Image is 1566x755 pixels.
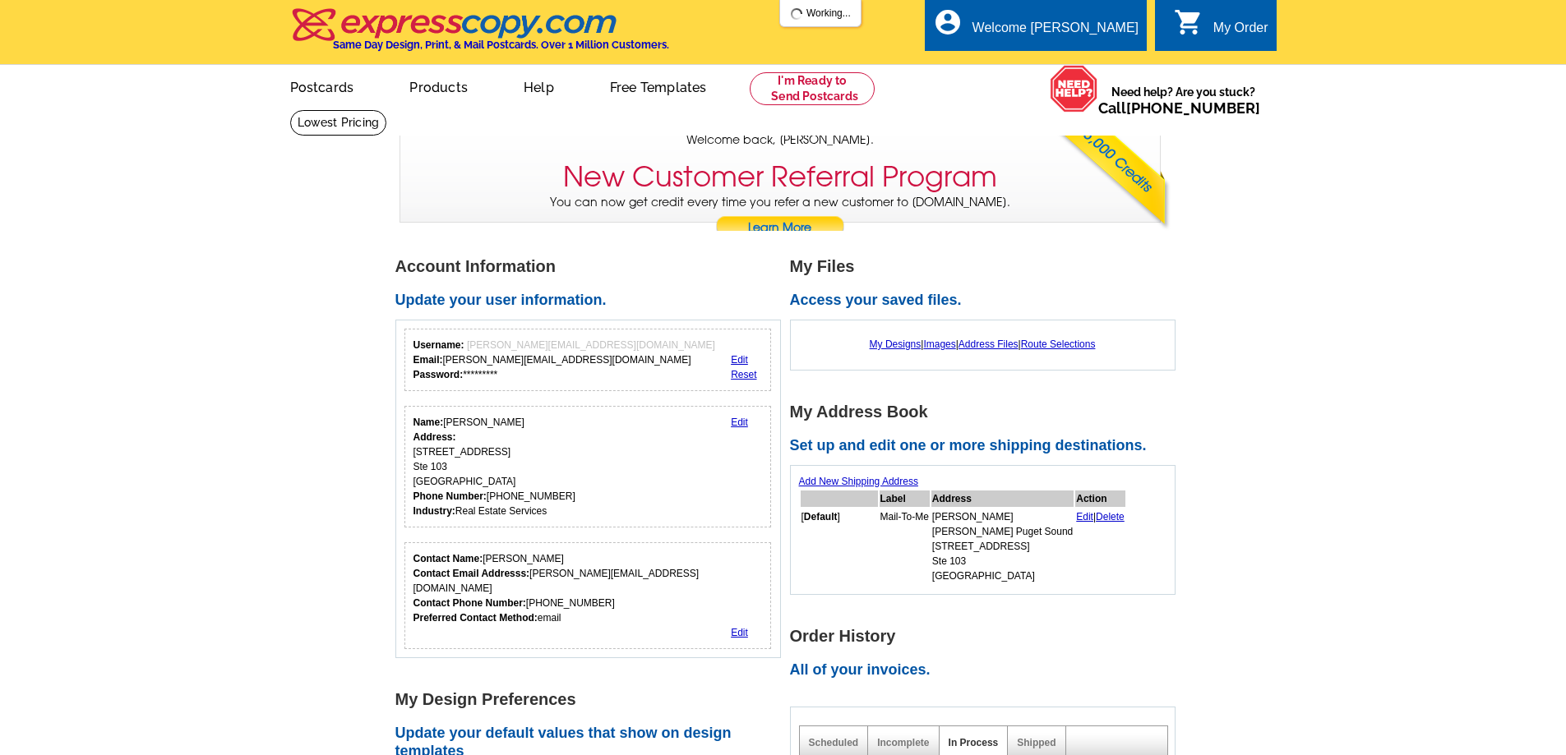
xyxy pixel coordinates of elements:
[413,369,464,380] strong: Password:
[290,20,669,51] a: Same Day Design, Print, & Mail Postcards. Over 1 Million Customers.
[931,490,1074,507] th: Address
[413,568,530,579] strong: Contact Email Addresss:
[880,509,930,584] td: Mail-To-Me
[1017,737,1056,748] a: Shipped
[1075,490,1125,507] th: Action
[413,551,763,625] div: [PERSON_NAME] [PERSON_NAME][EMAIL_ADDRESS][DOMAIN_NAME] [PHONE_NUMBER] email
[1050,65,1098,113] img: help
[413,339,464,351] strong: Username:
[880,490,930,507] th: Label
[584,67,733,105] a: Free Templates
[413,417,444,428] strong: Name:
[404,406,772,527] div: Your personal details.
[395,292,790,310] h2: Update your user information.
[1213,21,1268,44] div: My Order
[497,67,580,105] a: Help
[790,258,1185,275] h1: My Files
[801,509,878,584] td: [ ]
[404,542,772,649] div: Who should we contact regarding order issues?
[413,354,443,366] strong: Email:
[404,329,772,391] div: Your login information.
[413,612,538,624] strong: Preferred Contact Method:
[1075,509,1125,584] td: |
[400,194,1160,241] p: You can now get credit every time you refer a new customer to [DOMAIN_NAME].
[972,21,1139,44] div: Welcome [PERSON_NAME]
[383,67,494,105] a: Products
[877,737,929,748] a: Incomplete
[467,339,715,351] span: [PERSON_NAME][EMAIL_ADDRESS][DOMAIN_NAME]
[715,216,845,241] a: Learn More
[413,338,715,382] div: [PERSON_NAME][EMAIL_ADDRESS][DOMAIN_NAME] *********
[1098,84,1268,117] span: Need help? Are you stuck?
[731,354,748,366] a: Edit
[413,490,487,502] strong: Phone Number:
[804,511,838,523] b: Default
[1076,511,1093,523] a: Edit
[1021,338,1096,350] a: Route Selections
[731,627,748,638] a: Edit
[790,661,1185,679] h2: All of your invoices.
[790,7,803,21] img: loading...
[949,737,999,748] a: In Process
[686,131,874,149] span: Welcome back, [PERSON_NAME].
[395,691,790,708] h1: My Design Preferences
[790,628,1185,645] h1: Order History
[563,160,997,194] h3: New Customer Referral Program
[933,7,963,37] i: account_circle
[264,67,381,105] a: Postcards
[413,597,526,609] strong: Contact Phone Number:
[959,338,1019,350] a: Address Files
[1126,99,1260,117] a: [PHONE_NUMBER]
[413,553,483,564] strong: Contact Name:
[1174,7,1203,37] i: shopping_cart
[790,437,1185,455] h2: Set up and edit one or more shipping destinations.
[333,39,669,51] h4: Same Day Design, Print, & Mail Postcards. Over 1 Million Customers.
[1098,99,1260,117] span: Call
[931,509,1074,584] td: [PERSON_NAME] [PERSON_NAME] Puget Sound [STREET_ADDRESS] Ste 103 [GEOGRAPHIC_DATA]
[923,338,955,350] a: Images
[799,329,1166,360] div: | | |
[413,415,575,518] div: [PERSON_NAME] [STREET_ADDRESS] Ste 103 [GEOGRAPHIC_DATA] [PHONE_NUMBER] Real Estate Services
[1096,511,1125,523] a: Delete
[413,505,455,517] strong: Industry:
[731,369,756,380] a: Reset
[790,292,1185,310] h2: Access your saved files.
[870,338,922,350] a: My Designs
[413,431,456,443] strong: Address:
[799,476,918,487] a: Add New Shipping Address
[790,403,1185,421] h1: My Address Book
[395,258,790,275] h1: Account Information
[1174,18,1268,39] a: shopping_cart My Order
[809,737,859,748] a: Scheduled
[731,417,748,428] a: Edit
